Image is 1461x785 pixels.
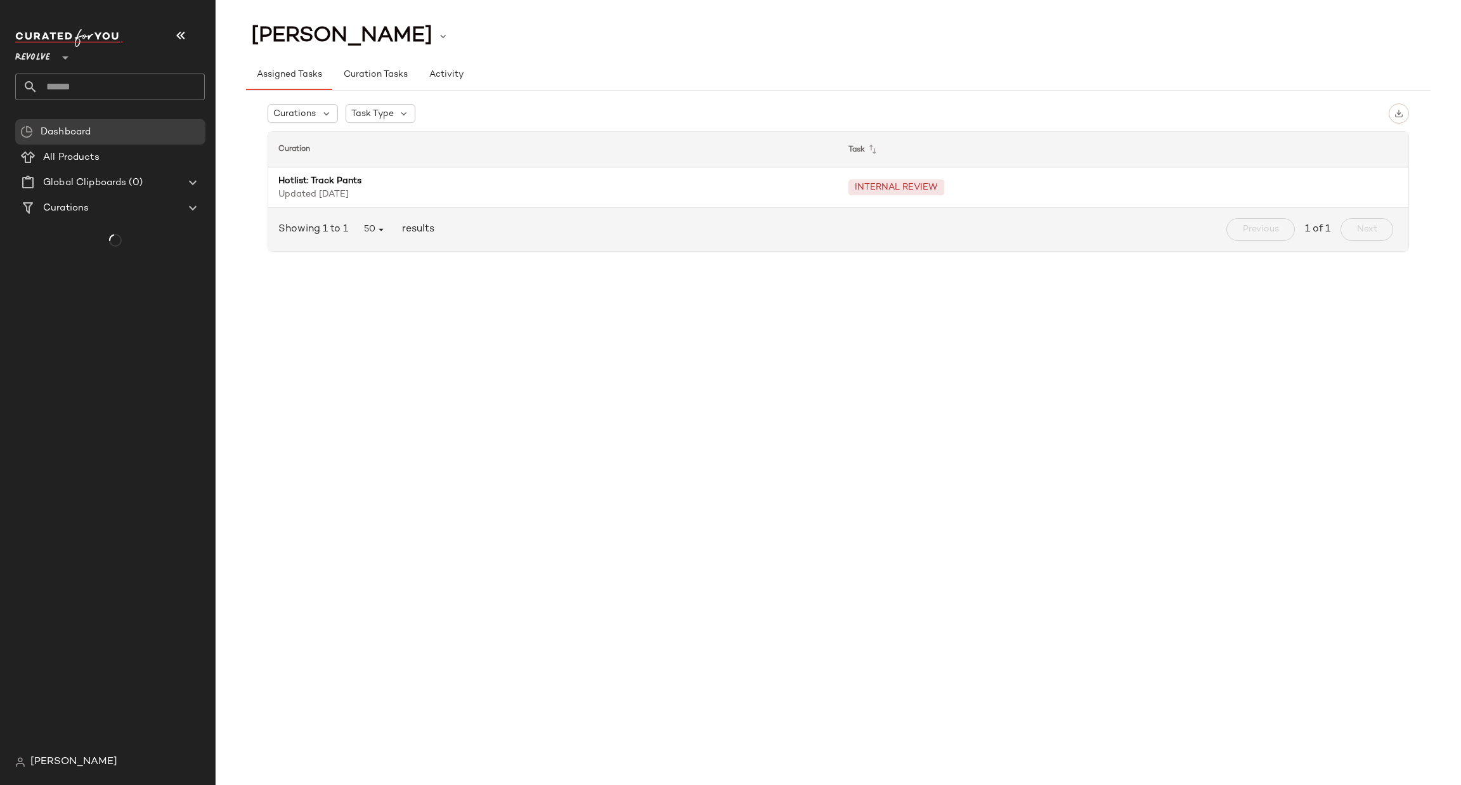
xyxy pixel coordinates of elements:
[30,755,117,770] span: [PERSON_NAME]
[838,132,1408,167] th: Task
[268,132,838,167] th: Curation
[351,107,394,120] span: Task Type
[855,181,938,194] div: INTERNAL REVIEW
[15,43,50,66] span: Revolve
[429,70,464,80] span: Activity
[251,24,432,48] span: [PERSON_NAME]
[278,188,828,201] span: Updated [DATE]
[126,176,142,190] span: (0)
[15,29,123,47] img: cfy_white_logo.C9jOOHJF.svg
[278,174,828,188] span: Hotlist: Track Pants
[15,757,25,767] img: svg%3e
[43,176,126,190] span: Global Clipboards
[397,222,434,237] span: results
[342,70,407,80] span: Curation Tasks
[256,70,322,80] span: Assigned Tasks
[1394,109,1403,118] img: svg%3e
[20,126,33,138] img: svg%3e
[353,218,397,241] button: 50
[1305,222,1330,237] span: 1 of 1
[273,107,316,120] span: Curations
[43,201,89,216] span: Curations
[41,125,91,139] span: Dashboard
[43,150,100,165] span: All Products
[363,224,387,235] span: 50
[278,222,353,237] span: Showing 1 to 1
